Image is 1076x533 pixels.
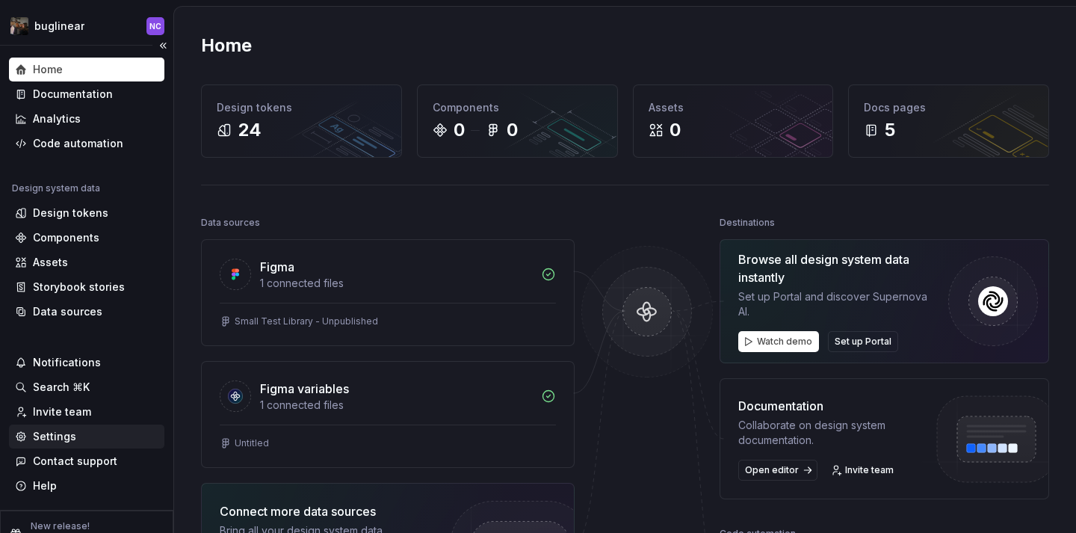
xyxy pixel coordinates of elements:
div: Figma [260,258,294,276]
a: Components [9,226,164,250]
div: Components [33,230,99,245]
div: Untitled [235,437,269,449]
button: Search ⌘K [9,375,164,399]
div: Invite team [33,404,91,419]
button: buglinearNC [3,10,170,42]
div: 24 [238,118,262,142]
div: Storybook stories [33,280,125,295]
a: Data sources [9,300,164,324]
a: Settings [9,425,164,449]
div: Home [33,62,63,77]
p: New release! [31,520,90,532]
a: Open editor [738,460,817,481]
button: Watch demo [738,331,819,352]
div: Destinations [720,212,775,233]
div: 0 [454,118,465,142]
div: buglinear [34,19,84,34]
div: Small Test Library - Unpublished [235,315,378,327]
div: Settings [33,429,76,444]
div: Browse all design system data instantly [738,250,936,286]
button: Set up Portal [828,331,898,352]
a: Figma variables1 connected filesUntitled [201,361,575,468]
div: Help [33,478,57,493]
a: Invite team [9,400,164,424]
div: Documentation [33,87,113,102]
div: Analytics [33,111,81,126]
div: Components [433,100,602,115]
a: Design tokens [9,201,164,225]
a: Assets0 [633,84,834,158]
a: Documentation [9,82,164,106]
div: 1 connected files [260,398,532,413]
a: Invite team [826,460,900,481]
div: Design system data [12,182,100,194]
span: Watch demo [757,336,812,348]
div: 1 connected files [260,276,532,291]
div: Code automation [33,136,123,151]
span: Set up Portal [835,336,891,348]
div: Contact support [33,454,117,469]
div: Notifications [33,355,101,370]
button: Collapse sidebar [152,35,173,56]
a: Assets [9,250,164,274]
div: Docs pages [864,100,1033,115]
div: Data sources [33,304,102,319]
button: Help [9,474,164,498]
div: Collaborate on design system documentation. [738,418,923,448]
button: Notifications [9,351,164,375]
div: Set up Portal and discover Supernova AI. [738,289,936,319]
div: Assets [33,255,68,270]
span: Invite team [845,464,894,476]
div: Design tokens [33,206,108,221]
div: 0 [670,118,681,142]
div: Assets [649,100,818,115]
a: Design tokens24 [201,84,402,158]
span: Open editor [745,464,799,476]
div: Data sources [201,212,260,233]
a: Figma1 connected filesSmall Test Library - Unpublished [201,239,575,346]
div: Figma variables [260,380,349,398]
div: Design tokens [217,100,386,115]
a: Components00 [417,84,618,158]
a: Home [9,58,164,81]
div: Documentation [738,397,923,415]
img: 6406f678-1b55-468d-98ac-69dd53595fce.png [10,17,28,35]
a: Storybook stories [9,275,164,299]
a: Code automation [9,132,164,155]
div: Search ⌘K [33,380,90,395]
h2: Home [201,34,252,58]
div: NC [149,20,161,32]
button: Contact support [9,449,164,473]
div: 5 [885,118,895,142]
div: Connect more data sources [220,502,421,520]
div: 0 [507,118,518,142]
a: Analytics [9,107,164,131]
a: Docs pages5 [848,84,1049,158]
